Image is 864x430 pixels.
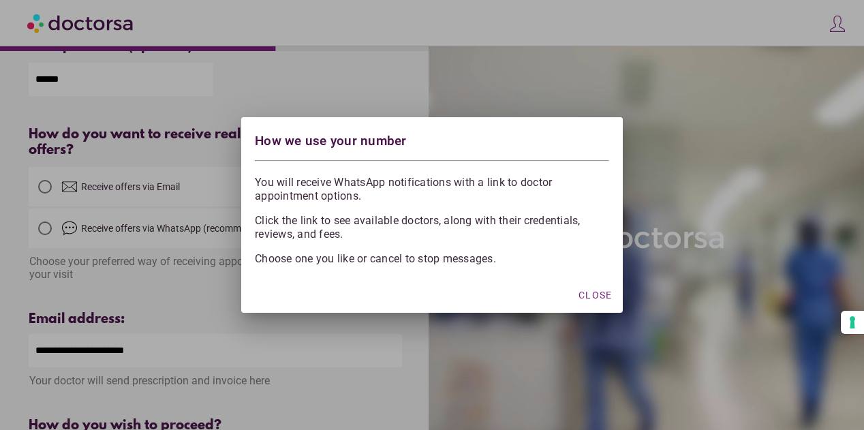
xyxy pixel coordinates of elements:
[841,311,864,334] button: Your consent preferences for tracking technologies
[255,172,609,203] p: You will receive WhatsApp notifications with a link to doctor appointment options.
[573,283,617,307] button: Close
[255,252,609,266] p: Choose one you like or cancel to stop messages.
[255,131,609,155] div: How we use your number
[255,214,609,241] p: Click the link to see available doctors, along with their credentials, reviews, and fees.
[578,290,612,301] span: Close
